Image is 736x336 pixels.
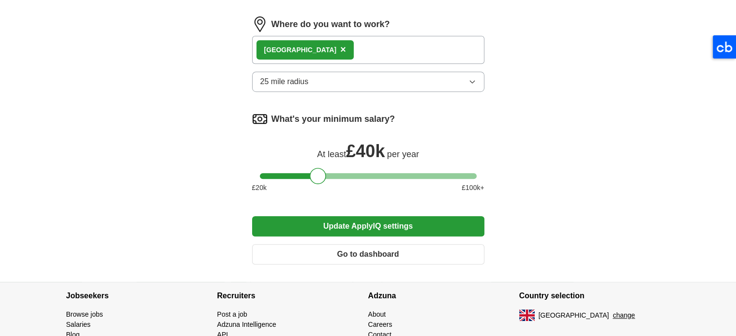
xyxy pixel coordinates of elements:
[613,310,635,321] button: change
[387,149,419,159] span: per year
[368,310,386,318] a: About
[264,45,337,55] div: [GEOGRAPHIC_DATA]
[271,18,390,31] label: Where do you want to work?
[519,282,670,309] h4: Country selection
[340,44,346,55] span: ×
[252,244,484,264] button: Go to dashboard
[217,321,276,328] a: Adzuna Intelligence
[252,111,268,127] img: salary.png
[252,16,268,32] img: location.png
[271,113,395,126] label: What's your minimum salary?
[66,321,91,328] a: Salaries
[252,216,484,236] button: Update ApplyIQ settings
[462,183,484,193] span: £ 100 k+
[252,72,484,92] button: 25 mile radius
[519,309,535,321] img: UK flag
[368,321,392,328] a: Careers
[66,310,103,318] a: Browse jobs
[317,149,346,159] span: At least
[217,310,247,318] a: Post a job
[340,43,346,57] button: ×
[346,141,385,161] span: £ 40k
[539,310,609,321] span: [GEOGRAPHIC_DATA]
[252,183,267,193] span: £ 20 k
[260,76,309,88] span: 25 mile radius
